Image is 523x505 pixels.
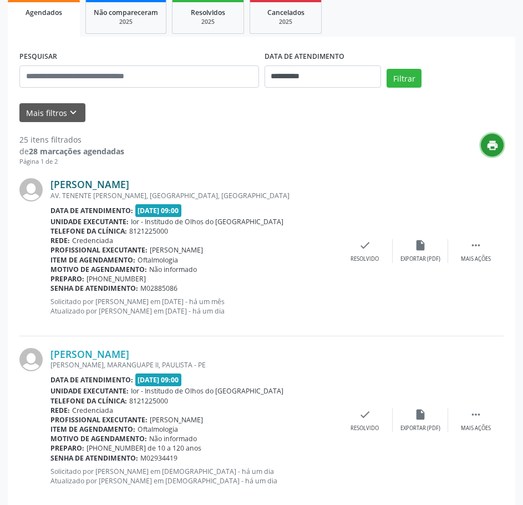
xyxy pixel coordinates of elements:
[50,443,84,453] b: Preparo:
[400,255,440,263] div: Exportar (PDF)
[351,425,379,432] div: Resolvido
[131,386,283,396] span: Ior - Institudo de Olhos do [GEOGRAPHIC_DATA]
[180,18,236,26] div: 2025
[387,69,422,88] button: Filtrar
[50,360,337,370] div: [PERSON_NAME], MARANGUAPE ll, PAULISTA - PE
[87,443,201,453] span: [PHONE_NUMBER] de 10 a 120 anos
[50,178,129,190] a: [PERSON_NAME]
[50,284,138,293] b: Senha de atendimento:
[72,406,113,415] span: Credenciada
[26,8,62,17] span: Agendados
[138,255,178,265] span: Oftalmologia
[258,18,313,26] div: 2025
[50,206,133,215] b: Data de atendimento:
[19,103,85,123] button: Mais filtroskeyboard_arrow_down
[50,274,84,284] b: Preparo:
[50,348,129,360] a: [PERSON_NAME]
[67,107,79,119] i: keyboard_arrow_down
[19,134,124,145] div: 25 itens filtrados
[94,18,158,26] div: 2025
[138,425,178,434] span: Oftalmologia
[129,226,168,236] span: 8121225000
[481,134,504,156] button: print
[135,373,182,386] span: [DATE] 09:00
[191,8,225,17] span: Resolvidos
[149,265,197,274] span: Não informado
[50,236,70,245] b: Rede:
[149,434,197,443] span: Não informado
[150,245,203,255] span: [PERSON_NAME]
[50,434,147,443] b: Motivo de agendamento:
[140,453,177,463] span: M02934419
[50,255,135,265] b: Item de agendamento:
[72,236,113,245] span: Credenciada
[50,425,135,434] b: Item de agendamento:
[351,255,379,263] div: Resolvido
[461,425,491,432] div: Mais ações
[461,255,491,263] div: Mais ações
[19,348,43,371] img: img
[150,415,203,425] span: [PERSON_NAME]
[470,239,482,251] i: 
[359,408,371,421] i: check
[414,408,426,421] i: insert_drive_file
[50,265,147,274] b: Motivo de agendamento:
[50,453,138,463] b: Senha de atendimento:
[50,375,133,385] b: Data de atendimento:
[50,467,337,486] p: Solicitado por [PERSON_NAME] em [DEMOGRAPHIC_DATA] - há um dia Atualizado por [PERSON_NAME] em [D...
[359,239,371,251] i: check
[29,146,124,156] strong: 28 marcações agendadas
[486,139,499,151] i: print
[50,245,148,255] b: Profissional executante:
[50,226,127,236] b: Telefone da clínica:
[19,48,57,65] label: PESQUISAR
[135,204,182,217] span: [DATE] 09:00
[140,284,177,293] span: M02885086
[19,178,43,201] img: img
[19,157,124,166] div: Página 1 de 2
[400,425,440,432] div: Exportar (PDF)
[50,396,127,406] b: Telefone da clínica:
[50,297,337,316] p: Solicitado por [PERSON_NAME] em [DATE] - há um mês Atualizado por [PERSON_NAME] em [DATE] - há um...
[50,191,337,200] div: AV. TENENTE [PERSON_NAME], [GEOGRAPHIC_DATA], [GEOGRAPHIC_DATA]
[50,386,129,396] b: Unidade executante:
[470,408,482,421] i: 
[265,48,344,65] label: DATA DE ATENDIMENTO
[50,217,129,226] b: Unidade executante:
[129,396,168,406] span: 8121225000
[414,239,426,251] i: insert_drive_file
[87,274,146,284] span: [PHONE_NUMBER]
[50,406,70,415] b: Rede:
[50,415,148,425] b: Profissional executante:
[131,217,283,226] span: Ior - Institudo de Olhos do [GEOGRAPHIC_DATA]
[267,8,304,17] span: Cancelados
[19,145,124,157] div: de
[94,8,158,17] span: Não compareceram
